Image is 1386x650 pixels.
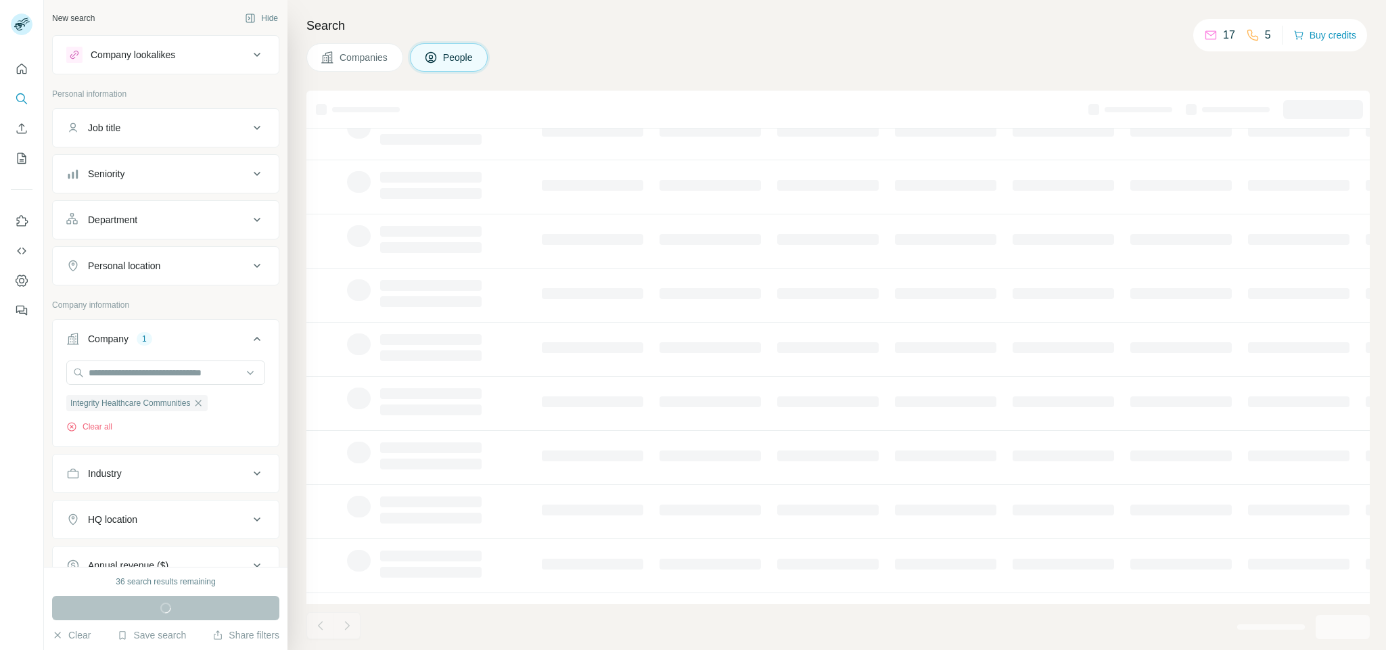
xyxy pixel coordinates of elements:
button: Share filters [212,628,279,642]
button: Dashboard [11,269,32,293]
p: 17 [1223,27,1235,43]
button: Save search [117,628,186,642]
button: Annual revenue ($) [53,549,279,582]
p: 5 [1265,27,1271,43]
span: People [443,51,474,64]
button: Feedback [11,298,32,323]
div: HQ location [88,513,137,526]
button: Department [53,204,279,236]
button: Company1 [53,323,279,361]
button: Company lookalikes [53,39,279,71]
button: Seniority [53,158,279,190]
p: Company information [52,299,279,311]
div: Company [88,332,129,346]
div: Personal location [88,259,160,273]
div: Department [88,213,137,227]
button: Personal location [53,250,279,282]
button: Use Surfe on LinkedIn [11,209,32,233]
button: Search [11,87,32,111]
button: Industry [53,457,279,490]
div: Company lookalikes [91,48,175,62]
div: 1 [137,333,152,345]
button: Job title [53,112,279,144]
button: Clear [52,628,91,642]
button: Quick start [11,57,32,81]
span: Integrity Healthcare Communities [70,397,190,409]
div: Job title [88,121,120,135]
span: Companies [340,51,389,64]
button: Clear all [66,421,112,433]
button: HQ location [53,503,279,536]
h4: Search [306,16,1370,35]
button: My lists [11,146,32,170]
button: Enrich CSV [11,116,32,141]
div: Seniority [88,167,124,181]
button: Buy credits [1293,26,1356,45]
button: Hide [235,8,287,28]
div: Industry [88,467,122,480]
p: Personal information [52,88,279,100]
button: Use Surfe API [11,239,32,263]
div: New search [52,12,95,24]
div: Annual revenue ($) [88,559,168,572]
div: 36 search results remaining [116,576,215,588]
